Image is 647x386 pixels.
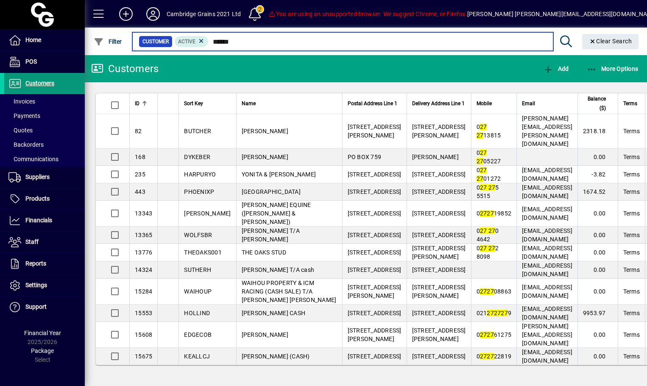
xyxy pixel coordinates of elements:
[577,166,618,183] td: -3.82
[242,99,337,108] div: Name
[477,288,512,295] span: 0 08863
[623,248,640,257] span: Terms
[348,310,402,316] span: [STREET_ADDRESS]
[582,34,639,49] button: Clear
[4,167,85,188] a: Suppliers
[4,232,85,253] a: Staff
[477,245,499,260] span: 0 2 8098
[8,156,59,162] span: Communications
[25,195,50,202] span: Products
[577,227,618,244] td: 0.00
[242,310,306,316] span: [PERSON_NAME] CASH
[348,249,402,256] span: [STREET_ADDRESS]
[412,154,459,160] span: [PERSON_NAME]
[480,227,495,234] em: 27 27
[522,115,572,147] span: [PERSON_NAME][EMAIL_ADDRESS][PERSON_NAME][DOMAIN_NAME]
[412,232,466,238] span: [STREET_ADDRESS]
[480,288,494,295] em: 2727
[184,154,210,160] span: DYKEBER
[522,99,535,108] span: Email
[4,30,85,51] a: Home
[348,284,402,299] span: [STREET_ADDRESS][PERSON_NAME]
[184,232,212,238] span: WOLFSBR
[522,323,572,347] span: [PERSON_NAME][EMAIL_ADDRESS][DOMAIN_NAME]
[135,331,152,338] span: 15608
[184,128,211,134] span: BUTCHER
[242,188,301,195] span: [GEOGRAPHIC_DATA]
[477,167,501,182] span: 0 01272
[25,217,52,224] span: Financials
[412,266,466,273] span: [STREET_ADDRESS]
[8,141,44,148] span: Backorders
[242,201,311,225] span: [PERSON_NAME] EQUINE ([PERSON_NAME] & [PERSON_NAME])
[412,353,466,360] span: [STREET_ADDRESS]
[135,171,145,178] span: 235
[585,61,641,76] button: More Options
[480,184,495,191] em: 27 27
[91,62,159,76] div: Customers
[480,210,494,217] em: 2727
[522,184,572,199] span: [EMAIL_ADDRESS][DOMAIN_NAME]
[4,210,85,231] a: Financials
[8,127,33,134] span: Quotes
[477,123,487,139] em: 27 27
[477,331,512,338] span: 0 61275
[112,6,139,22] button: Add
[242,249,286,256] span: THE OAKS STUD
[175,36,209,47] mat-chip: Activation Status: Active
[25,282,47,288] span: Settings
[623,309,640,317] span: Terms
[25,303,47,310] span: Support
[623,266,640,274] span: Terms
[139,6,167,22] button: Profile
[135,353,152,360] span: 15675
[348,210,402,217] span: [STREET_ADDRESS]
[184,288,212,295] span: WAIHOUP
[4,51,85,73] a: POS
[242,353,310,360] span: [PERSON_NAME] (CASH)
[623,170,640,179] span: Terms
[348,123,402,139] span: [STREET_ADDRESS][PERSON_NAME]
[480,331,494,338] em: 2727
[25,173,50,180] span: Suppliers
[412,310,466,316] span: [STREET_ADDRESS]
[577,244,618,261] td: 0.00
[348,171,402,178] span: [STREET_ADDRESS]
[184,171,216,178] span: HARPURYO
[477,149,501,165] span: 0 05227
[623,352,640,361] span: Terms
[135,154,145,160] span: 168
[522,284,572,299] span: [EMAIL_ADDRESS][DOMAIN_NAME]
[477,149,487,165] em: 27 27
[167,7,241,21] div: Cambridge Grains 2021 Ltd
[4,253,85,274] a: Reports
[522,206,572,221] span: [EMAIL_ADDRESS][DOMAIN_NAME]
[135,188,145,195] span: 443
[242,154,288,160] span: [PERSON_NAME]
[623,127,640,135] span: Terms
[8,112,40,119] span: Payments
[94,38,122,45] span: Filter
[242,331,288,338] span: [PERSON_NAME]
[135,99,152,108] div: ID
[577,348,618,365] td: 0.00
[477,310,512,316] span: 021 9
[577,114,618,148] td: 2318.18
[8,98,35,105] span: Invoices
[522,305,572,321] span: [EMAIL_ADDRESS][DOMAIN_NAME]
[583,94,606,113] span: Balance ($)
[623,209,640,218] span: Terms
[412,123,466,139] span: [STREET_ADDRESS][PERSON_NAME]
[242,266,315,273] span: [PERSON_NAME] T/A cash
[135,210,152,217] span: 13343
[543,65,569,72] span: Add
[412,171,466,178] span: [STREET_ADDRESS]
[24,330,61,336] span: Financial Year
[184,210,231,217] span: [PERSON_NAME]
[184,310,210,316] span: HOLLIND
[480,353,494,360] em: 2727
[242,280,337,303] span: WAIHOU PROPERTY & ICM RACING (CASH SALE) T/A [PERSON_NAME] [PERSON_NAME]
[242,99,256,108] span: Name
[4,188,85,210] a: Products
[348,266,402,273] span: [STREET_ADDRESS]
